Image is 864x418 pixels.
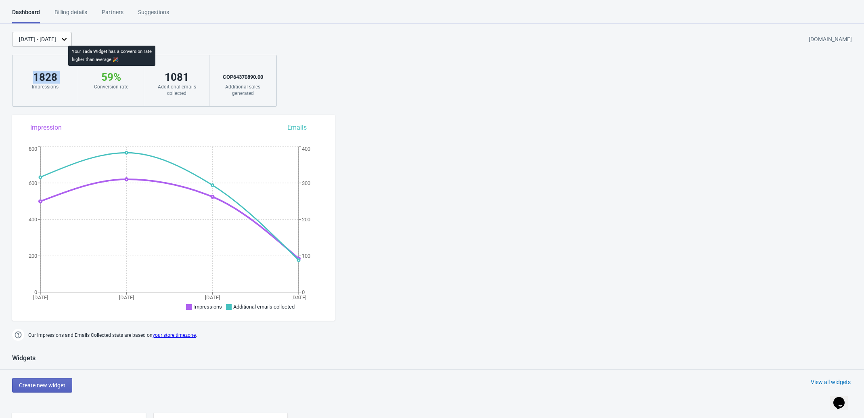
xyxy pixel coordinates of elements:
[302,146,310,152] tspan: 400
[119,294,134,300] tspan: [DATE]
[86,84,136,90] div: Conversion rate
[21,71,70,84] div: 1828
[153,332,196,338] a: your store timezone
[12,329,24,341] img: help.png
[152,71,201,84] div: 1081
[28,329,197,342] span: Our Impressions and Emails Collected stats are based on .
[19,35,56,44] div: [DATE] - [DATE]
[102,8,123,22] div: Partners
[193,304,222,310] span: Impressions
[29,146,37,152] tspan: 800
[302,216,310,223] tspan: 200
[205,294,220,300] tspan: [DATE]
[86,71,136,84] div: 59 %
[811,378,851,386] div: View all widgets
[54,8,87,22] div: Billing details
[302,253,310,259] tspan: 100
[29,216,37,223] tspan: 400
[152,84,201,97] div: Additional emails collected
[218,71,268,84] div: COP 64370890.00
[33,294,48,300] tspan: [DATE]
[34,289,37,295] tspan: 0
[218,84,268,97] div: Additional sales generated
[138,8,169,22] div: Suggestions
[12,378,72,393] button: Create new widget
[291,294,306,300] tspan: [DATE]
[29,253,37,259] tspan: 200
[233,304,295,310] span: Additional emails collected
[830,386,856,410] iframe: chat widget
[19,382,65,389] span: Create new widget
[29,180,37,186] tspan: 600
[302,289,305,295] tspan: 0
[12,8,40,23] div: Dashboard
[809,32,852,47] div: [DOMAIN_NAME]
[302,180,310,186] tspan: 300
[21,84,70,90] div: Impressions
